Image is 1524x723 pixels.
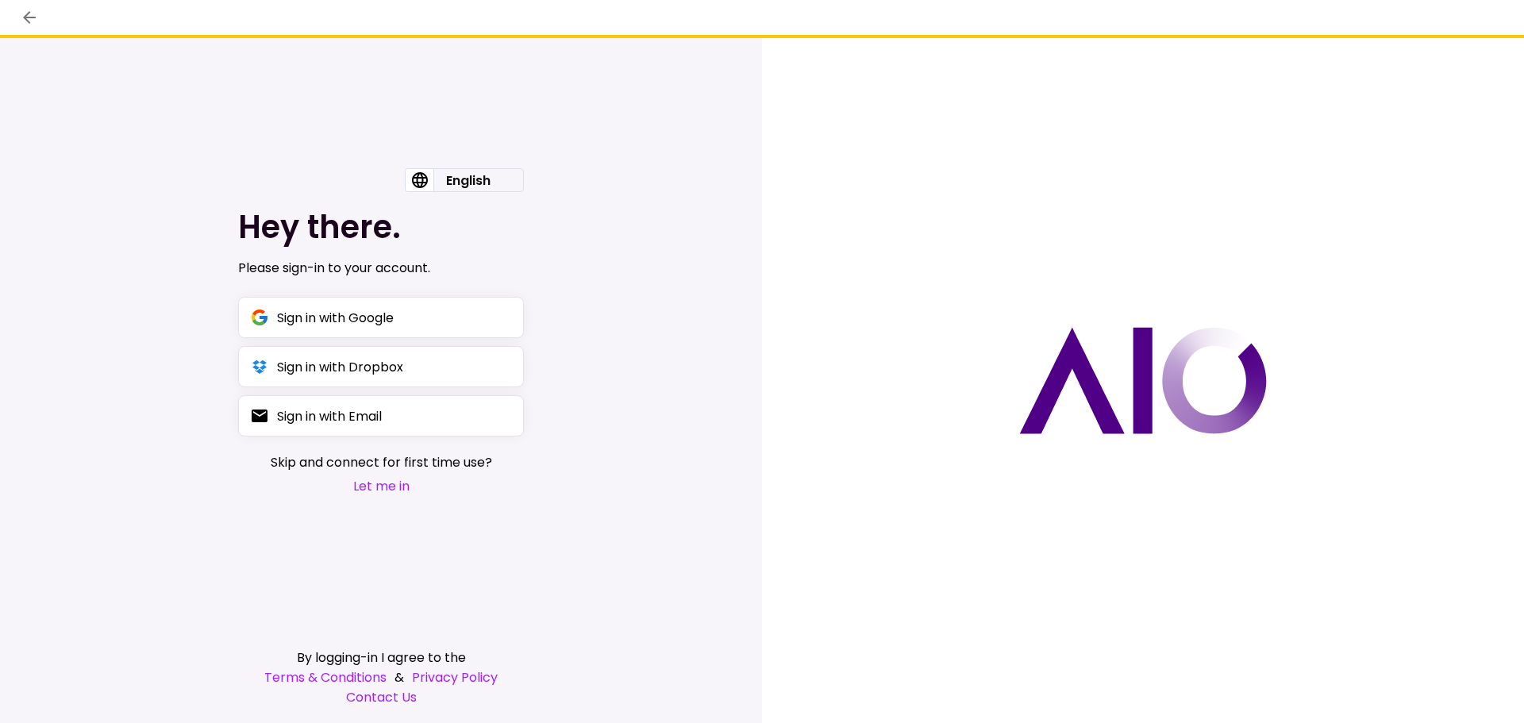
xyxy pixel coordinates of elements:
[271,476,492,496] button: Let me in
[412,667,498,687] a: Privacy Policy
[277,357,403,377] div: Sign in with Dropbox
[238,346,524,387] button: Sign in with Dropbox
[238,259,524,278] div: Please sign-in to your account.
[238,208,524,246] h1: Hey there.
[16,4,43,31] button: back
[238,667,524,687] div: &
[271,452,492,472] span: Skip and connect for first time use?
[238,297,524,338] button: Sign in with Google
[277,308,394,328] div: Sign in with Google
[238,648,524,667] div: By logging-in I agree to the
[1019,327,1267,434] img: AIO logo
[433,169,503,191] div: English
[277,406,382,426] div: Sign in with Email
[264,667,387,687] a: Terms & Conditions
[238,395,524,436] button: Sign in with Email
[238,687,524,707] a: Contact Us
